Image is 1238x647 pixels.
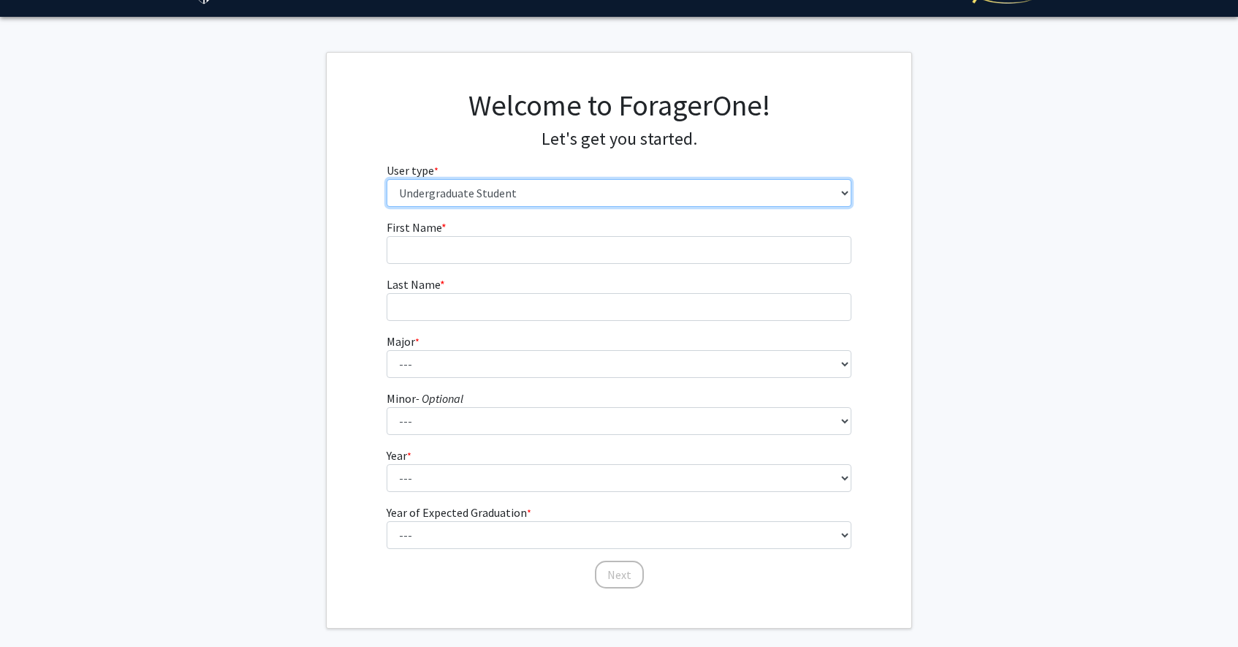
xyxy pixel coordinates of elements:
label: Major [387,333,419,350]
h1: Welcome to ForagerOne! [387,88,852,123]
i: - Optional [416,391,463,406]
span: Last Name [387,277,440,292]
label: Minor [387,390,463,407]
iframe: Chat [11,581,62,636]
label: User type [387,162,438,179]
label: Year [387,447,411,464]
label: Year of Expected Graduation [387,504,531,521]
button: Next [595,561,644,589]
span: First Name [387,220,441,235]
h4: Let's get you started. [387,129,852,150]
